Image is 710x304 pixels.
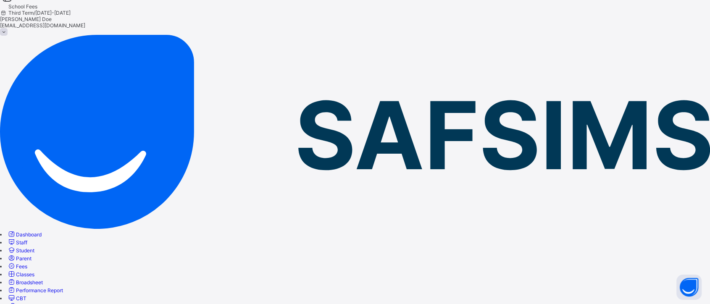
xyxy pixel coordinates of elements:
span: School Fees [8,3,37,10]
a: Fees [7,263,27,270]
span: CBT [16,295,26,301]
span: Student [16,247,34,254]
span: Dashboard [16,231,42,238]
span: Broadsheet [16,279,43,286]
a: CBT [7,295,26,301]
button: Open asap [676,275,702,300]
a: Parent [7,255,32,262]
a: Dashboard [7,231,42,238]
span: Staff [16,239,27,246]
span: Classes [16,271,34,278]
a: Broadsheet [7,279,43,286]
span: Performance Report [16,287,63,294]
span: Fees [16,263,27,270]
a: Staff [7,239,27,246]
a: Performance Report [7,287,63,294]
a: Classes [7,271,34,278]
a: Student [7,247,34,254]
span: Parent [16,255,32,262]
